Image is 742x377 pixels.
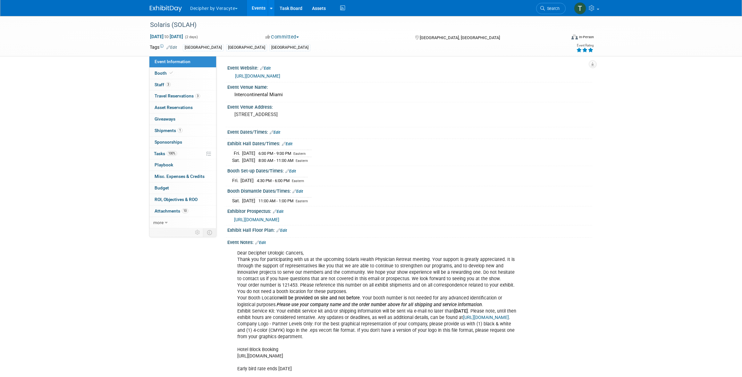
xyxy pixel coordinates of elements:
td: Personalize Event Tab Strip [192,228,203,237]
div: Exhibit Hall Floor Plan: [227,225,592,234]
img: ExhibitDay [150,5,182,12]
span: Tasks [154,151,177,156]
span: Travel Reservations [155,93,200,98]
span: Booth [155,71,174,76]
td: Fri. [232,177,240,184]
span: Sponsorships [155,139,182,145]
div: Booth Dismantle Dates/Times: [227,186,592,195]
span: 8:00 AM - 11:00 AM [258,158,293,163]
a: Asset Reservations [149,102,216,113]
td: [DATE] [242,150,255,157]
td: Tags [150,44,177,51]
span: Staff [155,82,171,87]
div: Event Venue Name: [227,82,592,90]
a: Edit [285,169,296,173]
div: Booth Set-up Dates/Times: [227,166,592,174]
a: Misc. Expenses & Credits [149,171,216,182]
td: Fri. [232,150,242,157]
a: Budget [149,182,216,194]
span: Eastern [292,179,304,183]
a: Shipments1 [149,125,216,136]
td: Toggle Event Tabs [203,228,216,237]
div: Event Website: [227,63,592,71]
td: Sat. [232,197,242,204]
a: Edit [276,228,287,233]
a: Edit [255,240,266,245]
span: Eastern [296,199,308,203]
span: [GEOGRAPHIC_DATA], [GEOGRAPHIC_DATA] [420,35,500,40]
b: [DATE] [454,308,468,314]
td: [DATE] [242,197,255,204]
a: Search [536,3,566,14]
i: Please use your company name and the order number above for all shipping and service information [277,302,482,307]
span: 3 [166,82,171,87]
span: Budget [155,185,169,190]
i: Booth reservation complete [170,71,173,75]
a: Giveaways [149,113,216,125]
a: Edit [270,130,280,135]
div: Exhibitor Prospectus: [227,206,592,215]
a: more [149,217,216,228]
pre: [STREET_ADDRESS] [234,112,372,117]
a: Edit [166,45,177,50]
a: Staff3 [149,79,216,90]
span: Event Information [155,59,190,64]
a: Booth [149,68,216,79]
span: Attachments [155,208,188,214]
span: 10 [182,208,188,213]
div: [GEOGRAPHIC_DATA] [183,44,224,51]
a: Sponsorships [149,137,216,148]
span: 3 [195,94,200,98]
span: 4:30 PM - 6:00 PM [257,178,290,183]
a: Edit [273,209,283,214]
button: Committed [263,34,301,40]
span: Playbook [155,162,173,167]
span: Eastern [296,159,308,163]
a: ROI, Objectives & ROO [149,194,216,205]
a: Edit [292,189,303,194]
a: [URL][DOMAIN_NAME] [235,73,280,79]
div: Solaris (SOLAH) [148,19,556,31]
span: Search [545,6,560,11]
a: Playbook [149,159,216,171]
span: (2 days) [184,35,198,39]
div: Intercontinental Miami [232,90,587,100]
img: Tony Alvarado [574,2,586,14]
div: Exhibit Hall Dates/Times: [227,139,592,147]
a: Edit [260,66,271,71]
a: Edit [282,142,292,146]
div: Event Venue Address: [227,102,592,110]
span: Asset Reservations [155,105,193,110]
span: [DATE] [DATE] [150,34,183,39]
td: Sat. [232,157,242,163]
div: Event Dates/Times: [227,127,592,136]
td: [DATE] [240,177,254,184]
div: Event Rating [576,44,594,47]
span: 100% [167,151,177,156]
span: Shipments [155,128,182,133]
span: Eastern [293,152,306,156]
a: Event Information [149,56,216,67]
div: [GEOGRAPHIC_DATA] [269,44,310,51]
span: to [164,34,170,39]
div: [GEOGRAPHIC_DATA] [226,44,267,51]
td: [DATE] [242,157,255,163]
div: Event Notes: [227,238,592,246]
a: Tasks100% [149,148,216,159]
div: Event Format [528,33,594,43]
a: [URL][DOMAIN_NAME] [234,217,279,222]
span: 1 [178,128,182,133]
a: Attachments10 [149,205,216,217]
span: 6:00 PM - 9:00 PM [258,151,291,156]
span: more [153,220,164,225]
div: In-Person [579,35,594,39]
span: Misc. Expenses & Credits [155,174,205,179]
a: [URL][DOMAIN_NAME] [463,315,509,320]
img: Format-Inperson.png [571,34,578,39]
span: 11:00 AM - 1:00 PM [258,198,293,203]
b: will be provided on site and not before [280,295,360,301]
a: Travel Reservations3 [149,90,216,102]
span: ROI, Objectives & ROO [155,197,198,202]
span: Giveaways [155,116,175,121]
